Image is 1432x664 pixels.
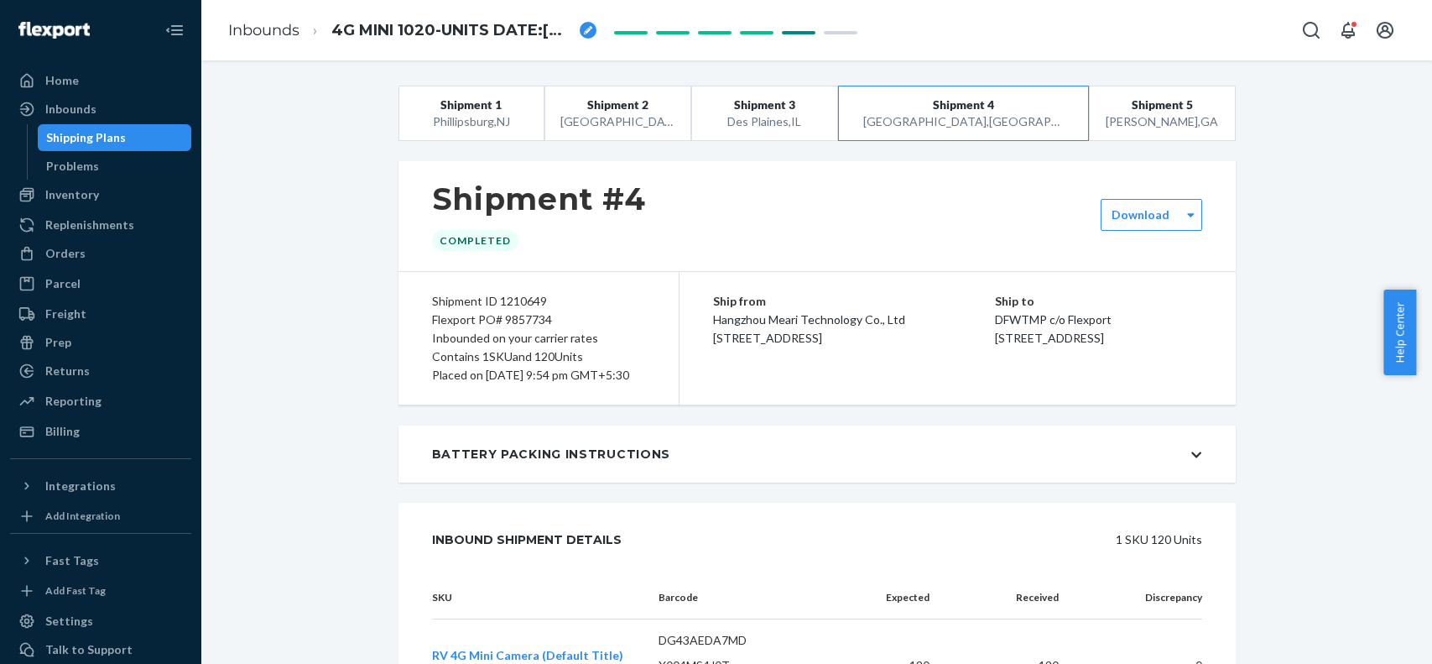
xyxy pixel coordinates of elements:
[1383,290,1416,375] button: Help Center
[228,21,299,39] a: Inbounds
[45,101,96,118] div: Inbounds
[398,86,545,141] button: Shipment 1Phillipsburg,NJ
[10,181,191,208] a: Inventory
[659,632,846,649] p: DG43AEDA7MD
[46,158,99,175] div: Problems
[10,636,191,663] a: Talk to Support
[734,97,795,113] span: Shipment 3
[432,329,645,348] div: Inbounded on your carrier rates
[1089,86,1236,141] button: Shipment 5[PERSON_NAME],GA
[46,129,126,146] div: Shipping Plans
[560,113,676,130] div: [GEOGRAPHIC_DATA] , CA
[432,311,645,329] div: Flexport PO# 9857734
[432,230,518,251] div: Completed
[45,423,80,440] div: Billing
[10,212,191,238] a: Replenishments
[45,363,90,379] div: Returns
[45,641,133,658] div: Talk to Support
[45,509,120,523] div: Add Integration
[432,292,645,311] div: Shipment ID 1210649
[10,96,191,123] a: Inbounds
[432,647,623,664] button: RV 4G Mini Camera (Default Title)
[45,217,134,233] div: Replenishments
[544,86,691,141] button: Shipment 2[GEOGRAPHIC_DATA],CA
[45,334,71,351] div: Prep
[414,113,529,130] div: Phillipsburg , NJ
[10,240,191,267] a: Orders
[10,418,191,445] a: Billing
[38,153,192,180] a: Problems
[432,181,647,217] h1: Shipment #4
[440,97,502,113] span: Shipment 1
[45,275,81,292] div: Parcel
[10,301,191,327] a: Freight
[645,577,859,620] th: Barcode
[45,552,99,569] div: Fast Tags
[45,245,86,262] div: Orders
[933,97,994,113] span: Shipment 4
[432,446,671,463] div: Battery Packing Instructions
[1112,207,1169,223] label: Download
[10,506,191,526] a: Add Integration
[1294,13,1328,47] button: Open Search Box
[10,67,191,94] a: Home
[995,311,1202,329] p: DFWTMP c/o Flexport
[10,358,191,384] a: Returns
[45,478,116,494] div: Integrations
[10,270,191,297] a: Parcel
[863,113,1063,130] div: [GEOGRAPHIC_DATA] , [GEOGRAPHIC_DATA]
[943,577,1072,620] th: Received
[331,20,573,42] span: 4G MINI 1020-UNITS DATE:18/07/2025
[38,124,192,151] a: Shipping Plans
[10,388,191,415] a: Reporting
[432,577,646,620] th: SKU
[1368,13,1402,47] button: Open account menu
[1331,13,1365,47] button: Open notifications
[45,72,79,89] div: Home
[713,292,996,311] p: Ship from
[1072,577,1201,620] th: Discrepancy
[10,473,191,499] button: Integrations
[659,523,1202,557] div: 1 SKU 120 Units
[10,329,191,356] a: Prep
[1132,97,1193,113] span: Shipment 5
[45,583,106,598] div: Add Fast Tag
[45,306,86,322] div: Freight
[691,86,838,141] button: Shipment 3Des Plaines,IL
[45,393,102,410] div: Reporting
[1104,113,1220,130] div: [PERSON_NAME] , GA
[10,547,191,574] button: Fast Tags
[587,97,648,113] span: Shipment 2
[215,6,610,55] ol: breadcrumbs
[432,648,623,662] span: RV 4G Mini Camera (Default Title)
[838,86,1089,141] button: Shipment 4[GEOGRAPHIC_DATA],[GEOGRAPHIC_DATA]
[10,581,191,601] a: Add Fast Tag
[158,13,191,47] button: Close Navigation
[18,22,90,39] img: Flexport logo
[713,312,905,345] span: Hangzhou Meari Technology Co., Ltd [STREET_ADDRESS]
[10,608,191,635] a: Settings
[995,331,1104,345] span: [STREET_ADDRESS]
[45,613,93,630] div: Settings
[706,113,822,130] div: Des Plaines , IL
[995,292,1202,311] p: Ship to
[859,577,943,620] th: Expected
[432,348,645,366] div: Contains 1 SKU and 120 Units
[45,186,99,203] div: Inventory
[432,523,622,557] div: Inbound Shipment Details
[432,366,645,384] div: Placed on [DATE] 9:54 pm GMT+5:30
